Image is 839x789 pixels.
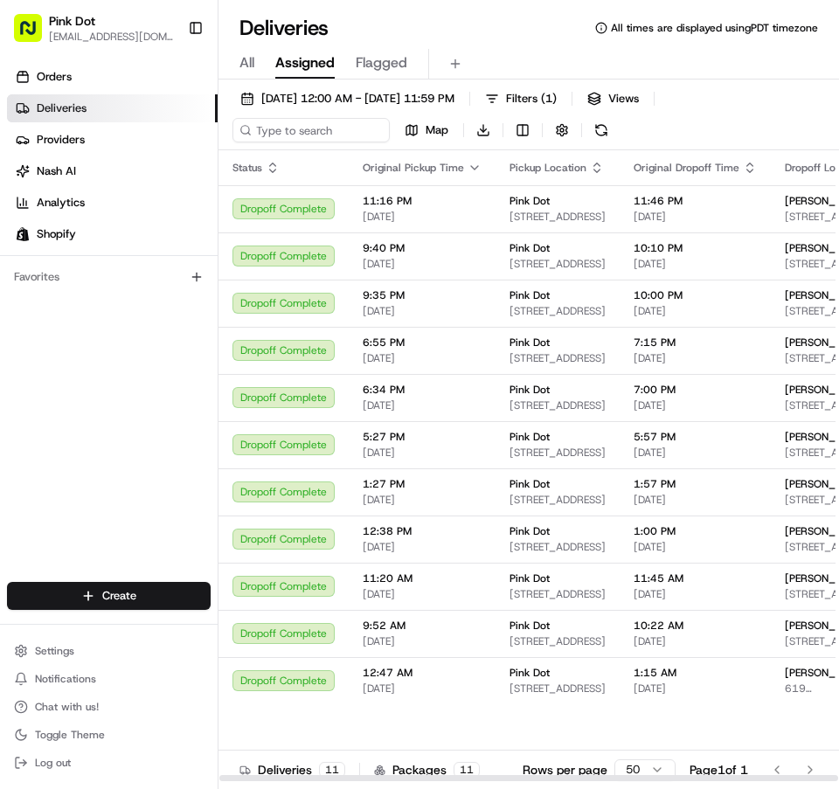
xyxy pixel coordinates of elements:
[510,336,550,350] span: Pink Dot
[319,762,345,778] div: 11
[7,667,211,691] button: Notifications
[510,430,550,444] span: Pink Dot
[363,351,482,365] span: [DATE]
[7,7,181,49] button: Pink Dot[EMAIL_ADDRESS][DOMAIN_NAME]
[634,524,757,538] span: 1:00 PM
[510,398,606,412] span: [STREET_ADDRESS]
[7,723,211,747] button: Toggle Theme
[611,21,818,35] span: All times are displayed using PDT timezone
[454,762,480,778] div: 11
[7,751,211,775] button: Log out
[477,87,565,111] button: Filters(1)
[232,87,462,111] button: [DATE] 12:00 AM - [DATE] 11:59 PM
[510,288,550,302] span: Pink Dot
[363,446,482,460] span: [DATE]
[363,398,482,412] span: [DATE]
[37,226,76,242] span: Shopify
[35,756,71,770] span: Log out
[16,227,30,241] img: Shopify logo
[634,383,757,397] span: 7:00 PM
[510,524,550,538] span: Pink Dot
[510,619,550,633] span: Pink Dot
[510,493,606,507] span: [STREET_ADDRESS]
[7,639,211,663] button: Settings
[510,587,606,601] span: [STREET_ADDRESS]
[634,587,757,601] span: [DATE]
[363,383,482,397] span: 6:34 PM
[634,477,757,491] span: 1:57 PM
[510,161,586,175] span: Pickup Location
[634,430,757,444] span: 5:57 PM
[608,91,639,107] span: Views
[7,263,211,291] div: Favorites
[232,161,262,175] span: Status
[239,14,329,42] h1: Deliveries
[7,63,218,91] a: Orders
[35,728,105,742] span: Toggle Theme
[363,257,482,271] span: [DATE]
[7,695,211,719] button: Chat with us!
[634,571,757,585] span: 11:45 AM
[37,163,76,179] span: Nash AI
[634,210,757,224] span: [DATE]
[261,91,454,107] span: [DATE] 12:00 AM - [DATE] 11:59 PM
[634,398,757,412] span: [DATE]
[356,52,407,73] span: Flagged
[7,126,218,154] a: Providers
[634,336,757,350] span: 7:15 PM
[510,666,550,680] span: Pink Dot
[275,52,335,73] span: Assigned
[510,304,606,318] span: [STREET_ADDRESS]
[35,672,96,686] span: Notifications
[49,30,174,44] button: [EMAIL_ADDRESS][DOMAIN_NAME]
[232,118,390,142] input: Type to search
[363,524,482,538] span: 12:38 PM
[510,257,606,271] span: [STREET_ADDRESS]
[37,132,85,148] span: Providers
[397,118,456,142] button: Map
[541,91,557,107] span: ( 1 )
[239,52,254,73] span: All
[35,644,74,658] span: Settings
[523,761,607,779] p: Rows per page
[7,582,211,610] button: Create
[363,161,464,175] span: Original Pickup Time
[363,666,482,680] span: 12:47 AM
[506,91,557,107] span: Filters
[363,210,482,224] span: [DATE]
[363,430,482,444] span: 5:27 PM
[634,161,739,175] span: Original Dropoff Time
[634,257,757,271] span: [DATE]
[510,682,606,696] span: [STREET_ADDRESS]
[363,619,482,633] span: 9:52 AM
[37,100,87,116] span: Deliveries
[363,288,482,302] span: 9:35 PM
[634,241,757,255] span: 10:10 PM
[102,588,136,604] span: Create
[634,493,757,507] span: [DATE]
[510,634,606,648] span: [STREET_ADDRESS]
[7,220,218,248] a: Shopify
[634,288,757,302] span: 10:00 PM
[374,761,480,779] div: Packages
[690,761,748,779] div: Page 1 of 1
[363,682,482,696] span: [DATE]
[589,118,614,142] button: Refresh
[634,540,757,554] span: [DATE]
[7,189,218,217] a: Analytics
[510,446,606,460] span: [STREET_ADDRESS]
[510,210,606,224] span: [STREET_ADDRESS]
[363,304,482,318] span: [DATE]
[363,493,482,507] span: [DATE]
[510,540,606,554] span: [STREET_ADDRESS]
[510,477,550,491] span: Pink Dot
[363,540,482,554] span: [DATE]
[37,69,72,85] span: Orders
[510,571,550,585] span: Pink Dot
[35,700,99,714] span: Chat with us!
[634,194,757,208] span: 11:46 PM
[49,12,95,30] button: Pink Dot
[510,351,606,365] span: [STREET_ADDRESS]
[363,336,482,350] span: 6:55 PM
